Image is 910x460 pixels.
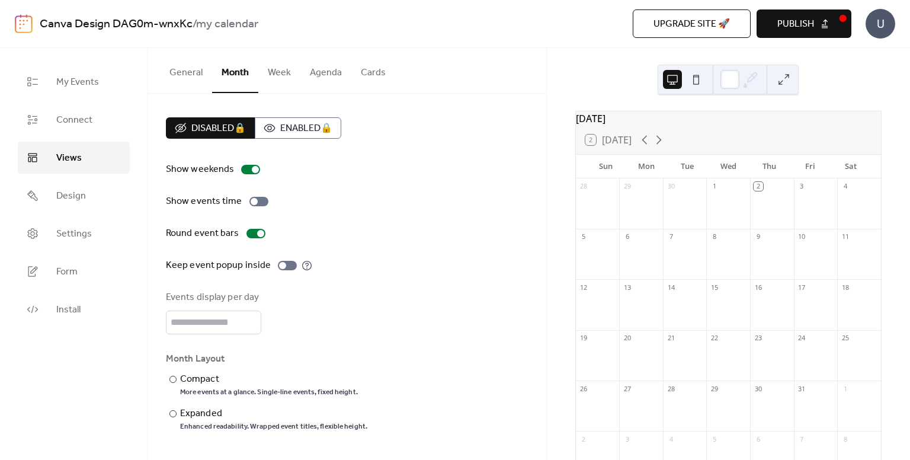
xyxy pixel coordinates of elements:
div: 23 [754,334,762,343]
div: 29 [623,182,632,191]
div: Keep event popup inside [166,258,271,273]
div: Show weekends [166,162,234,177]
a: Form [18,255,130,287]
div: Sun [585,155,626,178]
div: 6 [623,232,632,241]
span: Connect [56,113,92,127]
button: Week [258,48,300,92]
div: [DATE] [576,111,881,126]
div: 6 [754,435,762,443]
button: Publish [757,9,851,38]
div: Round event bars [166,226,239,241]
span: Upgrade site 🚀 [653,17,730,31]
button: General [160,48,212,92]
div: 7 [797,435,806,443]
div: More events at a glance. Single-line events, fixed height. [180,388,358,397]
div: Mon [626,155,667,178]
a: My Events [18,66,130,98]
span: Design [56,189,86,203]
div: 4 [667,435,675,443]
div: Month Layout [166,352,526,366]
div: 27 [623,384,632,393]
span: Form [56,265,78,279]
div: Tue [667,155,708,178]
div: Show events time [166,194,242,209]
div: 17 [797,283,806,292]
div: 13 [623,283,632,292]
button: Month [212,48,258,93]
div: 11 [841,232,850,241]
div: 18 [841,283,850,292]
div: 25 [841,334,850,343]
div: 2 [754,182,762,191]
div: 19 [579,334,588,343]
a: Canva Design DAG0m-wnxKc [40,13,193,36]
a: Install [18,293,130,325]
b: my calendar [196,13,258,36]
div: Events display per day [166,290,259,305]
span: Install [56,303,81,317]
div: 3 [797,182,806,191]
a: Views [18,142,130,174]
div: 26 [579,384,588,393]
div: 1 [841,384,850,393]
div: 22 [710,334,719,343]
div: 30 [754,384,762,393]
div: Enhanced readability. Wrapped event titles, flexible height. [180,422,367,432]
div: 8 [841,435,850,443]
span: Settings [56,227,92,241]
div: 20 [623,334,632,343]
div: Fri [790,155,831,178]
a: Connect [18,104,130,136]
div: Wed [708,155,749,178]
div: Sat [831,155,871,178]
div: 4 [841,182,850,191]
div: 24 [797,334,806,343]
div: 31 [797,384,806,393]
button: Agenda [300,48,351,92]
div: 16 [754,283,762,292]
span: Publish [777,17,814,31]
div: 5 [579,232,588,241]
div: Compact [180,372,355,386]
div: 8 [710,232,719,241]
span: Views [56,151,82,165]
div: 9 [754,232,762,241]
img: logo [15,14,33,33]
div: 28 [579,182,588,191]
div: Expanded [180,407,365,421]
div: 5 [710,435,719,443]
b: / [193,13,196,36]
div: 2 [579,435,588,443]
span: My Events [56,75,99,90]
button: Upgrade site 🚀 [633,9,751,38]
button: Cards [351,48,395,92]
div: 1 [710,182,719,191]
div: Thu [749,155,790,178]
div: 14 [667,283,675,292]
div: 15 [710,283,719,292]
div: 30 [667,182,675,191]
div: U [866,9,895,39]
div: 10 [797,232,806,241]
a: Design [18,180,130,212]
div: 12 [579,283,588,292]
div: 21 [667,334,675,343]
div: 28 [667,384,675,393]
a: Settings [18,218,130,250]
div: 29 [710,384,719,393]
div: 7 [667,232,675,241]
div: 3 [623,435,632,443]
